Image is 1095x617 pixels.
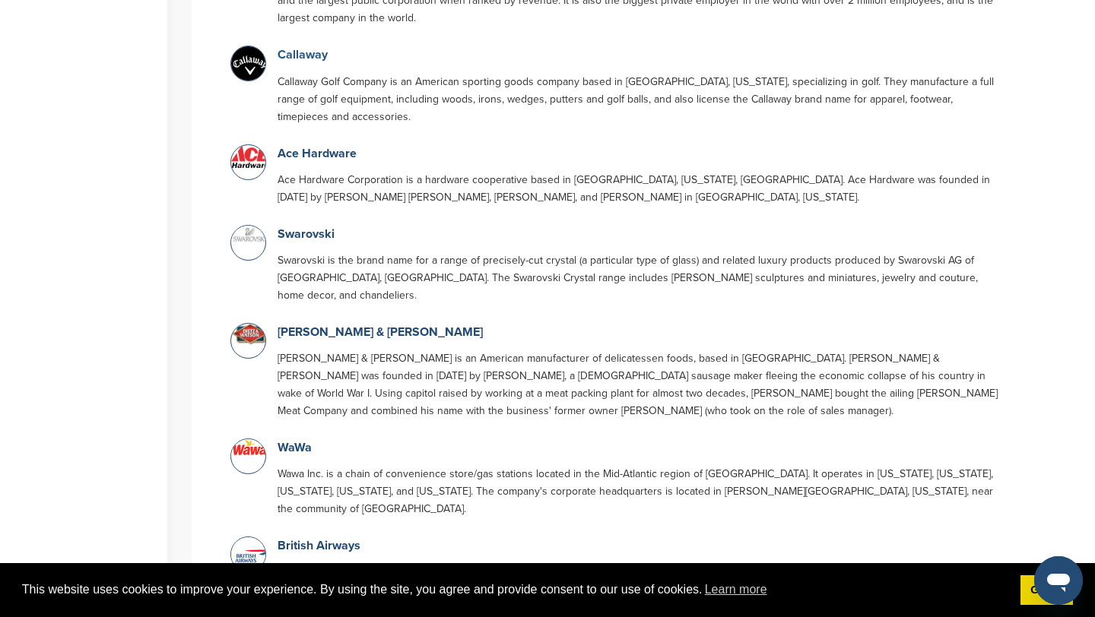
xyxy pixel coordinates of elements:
p: Ace Hardware Corporation is a hardware cooperative based in [GEOGRAPHIC_DATA], [US_STATE], [GEOGR... [278,171,1005,206]
p: Swarovski is the brand name for a range of precisely-cut crystal (a particular type of glass) and... [278,252,1005,304]
a: Swarovski [278,226,335,242]
a: dismiss cookie message [1020,575,1073,606]
a: [PERSON_NAME] & [PERSON_NAME] [278,324,483,340]
img: Baa [231,537,269,575]
p: Wawa Inc. is a chain of convenience store/gas stations located in the Mid-Atlantic region of [GEO... [278,465,1005,517]
img: Data [231,145,269,168]
a: WaWa [278,440,312,455]
span: This website uses cookies to improve your experience. By using the site, you agree and provide co... [22,578,1008,601]
a: Callaway [278,47,328,62]
img: Logo [231,324,269,345]
img: Data [231,46,269,84]
img: Data [231,439,269,455]
p: [PERSON_NAME] & [PERSON_NAME] is an American manufacturer of delicatessen foods, based in [GEOGRA... [278,350,1005,419]
iframe: Button to launch messaging window [1034,556,1083,605]
a: learn more about cookies [703,578,770,601]
p: Callaway Golf Company is an American sporting goods company based in [GEOGRAPHIC_DATA], [US_STATE... [278,73,1005,125]
a: Ace Hardware [278,146,357,161]
a: British Airways [278,538,360,553]
img: Data [231,226,269,244]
